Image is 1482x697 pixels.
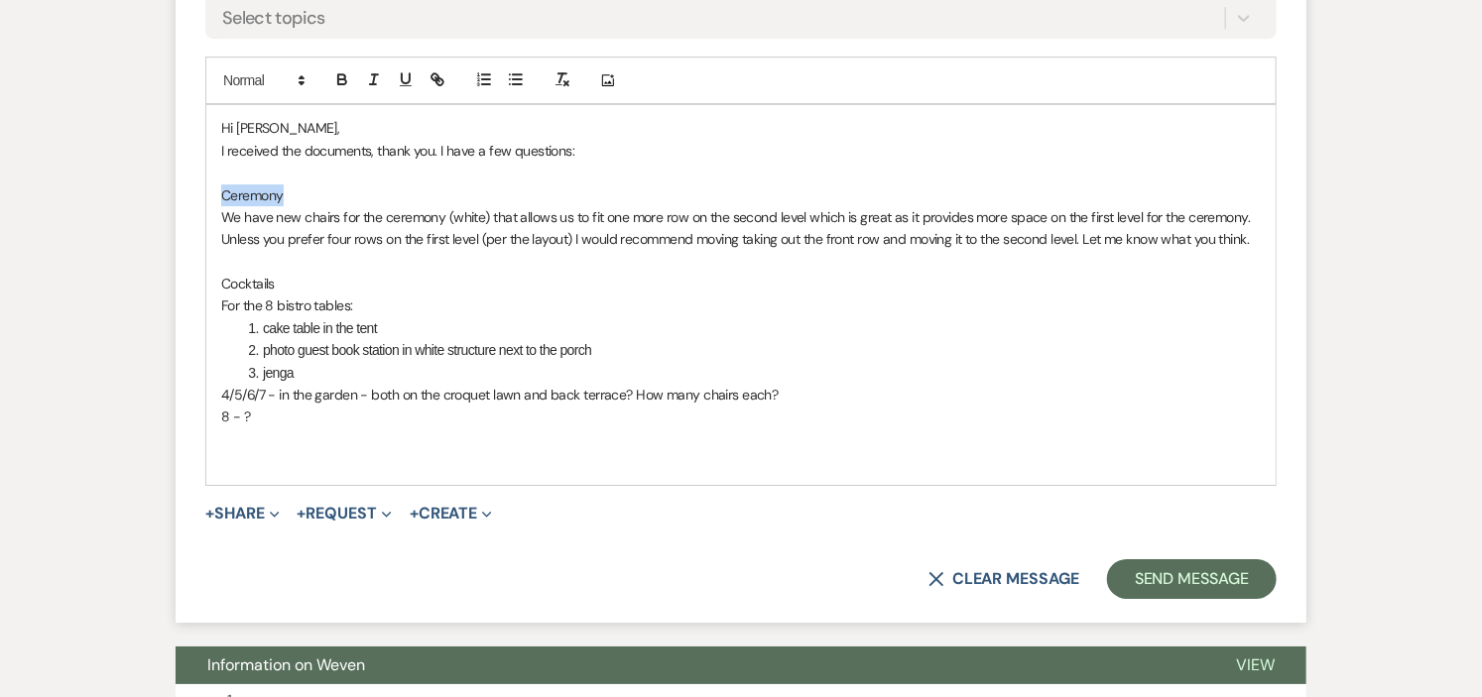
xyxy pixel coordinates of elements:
[207,654,365,675] span: Information on Weven
[221,140,1261,162] p: I received the documents, thank you. I have a few questions:
[222,5,325,32] div: Select topics
[205,506,280,522] button: Share
[221,206,1261,228] p: We have new chairs for the ceremony (white) that allows us to fit one more row on the second leve...
[410,506,419,522] span: +
[221,228,1261,250] p: Unless you prefer four rows on the first level (per the layout) I would recommend moving taking o...
[298,506,307,522] span: +
[1107,559,1277,599] button: Send Message
[221,294,1261,316] p: For the 8 bistro tables:
[242,339,1261,361] li: photo guest book station in white structure next to the porch
[221,384,1261,406] p: 4/5/6/7 - in the garden - both on the croquet lawn and back terrace? How many chairs each?
[221,117,1261,139] p: Hi [PERSON_NAME],
[928,571,1079,587] button: Clear message
[298,506,392,522] button: Request
[1204,646,1306,684] button: View
[242,362,1261,384] li: jenga
[221,273,1261,294] p: Cocktails
[1236,654,1275,675] span: View
[410,506,492,522] button: Create
[205,506,214,522] span: +
[221,406,1261,427] p: 8 - ?
[242,317,1261,339] li: cake table in the tent
[221,184,1261,206] p: Ceremony
[176,646,1204,684] button: Information on Weven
